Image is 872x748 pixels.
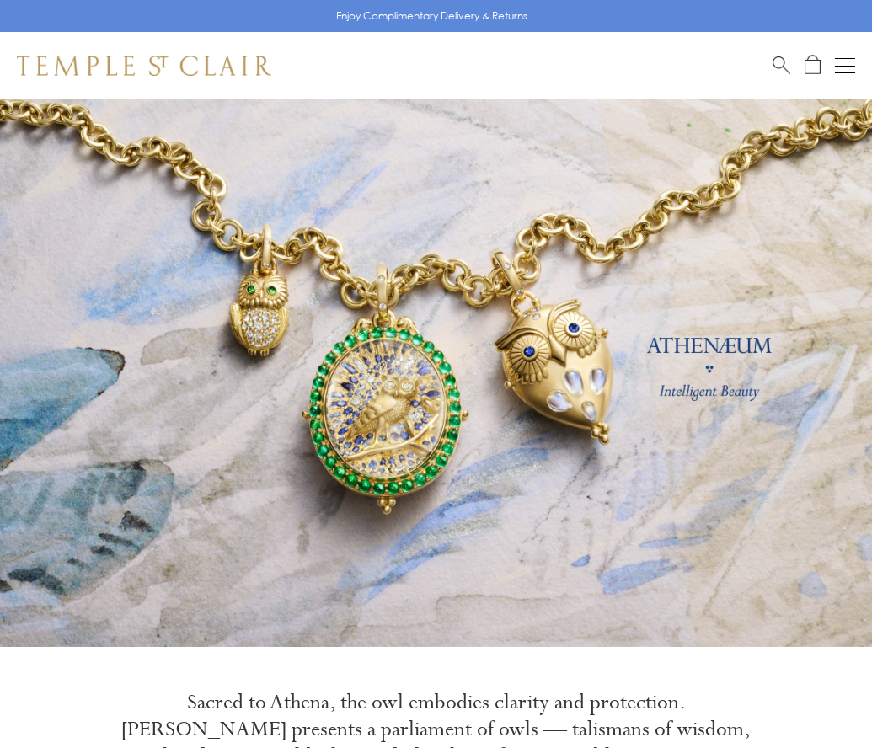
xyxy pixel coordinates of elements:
button: Open navigation [835,56,855,76]
a: Search [773,55,790,76]
p: Enjoy Complimentary Delivery & Returns [336,8,527,24]
a: Open Shopping Bag [805,55,821,76]
img: Temple St. Clair [17,56,271,76]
